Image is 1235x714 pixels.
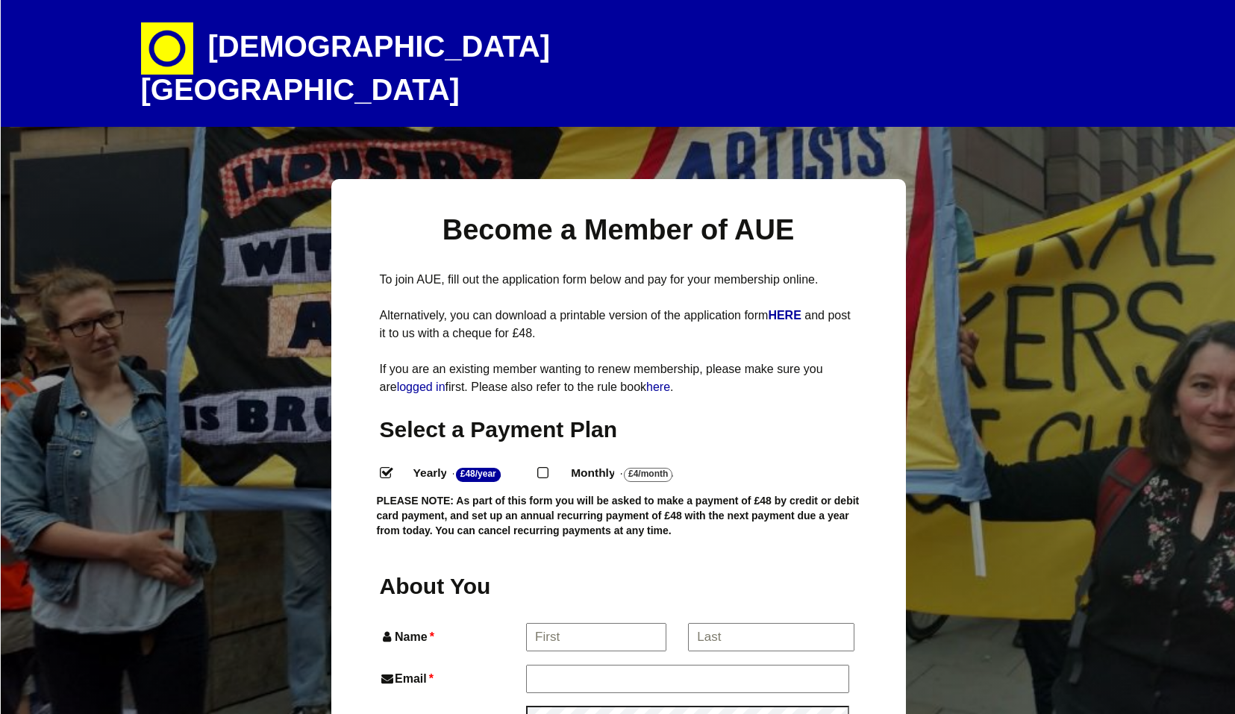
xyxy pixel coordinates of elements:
p: If you are an existing member wanting to renew membership, please make sure you are first. Please... [380,360,857,396]
span: Select a Payment Plan [380,417,618,442]
strong: £4/Month [624,468,672,482]
input: First [526,623,666,651]
label: Email [380,668,523,689]
p: To join AUE, fill out the application form below and pay for your membership online. [380,271,857,289]
h2: About You [380,571,523,601]
a: here [646,381,670,393]
h1: Become a Member of AUE [380,212,857,248]
a: HERE [768,309,804,322]
label: Yearly - . [400,463,538,484]
input: Last [688,623,854,651]
label: Monthly - . [557,463,710,484]
strong: HERE [768,309,801,322]
strong: £48/Year [456,468,501,482]
label: Name [380,627,524,647]
a: logged in [397,381,445,393]
p: Alternatively, you can download a printable version of the application form and post it to us wit... [380,307,857,342]
img: circle-e1448293145835.png [141,22,193,75]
